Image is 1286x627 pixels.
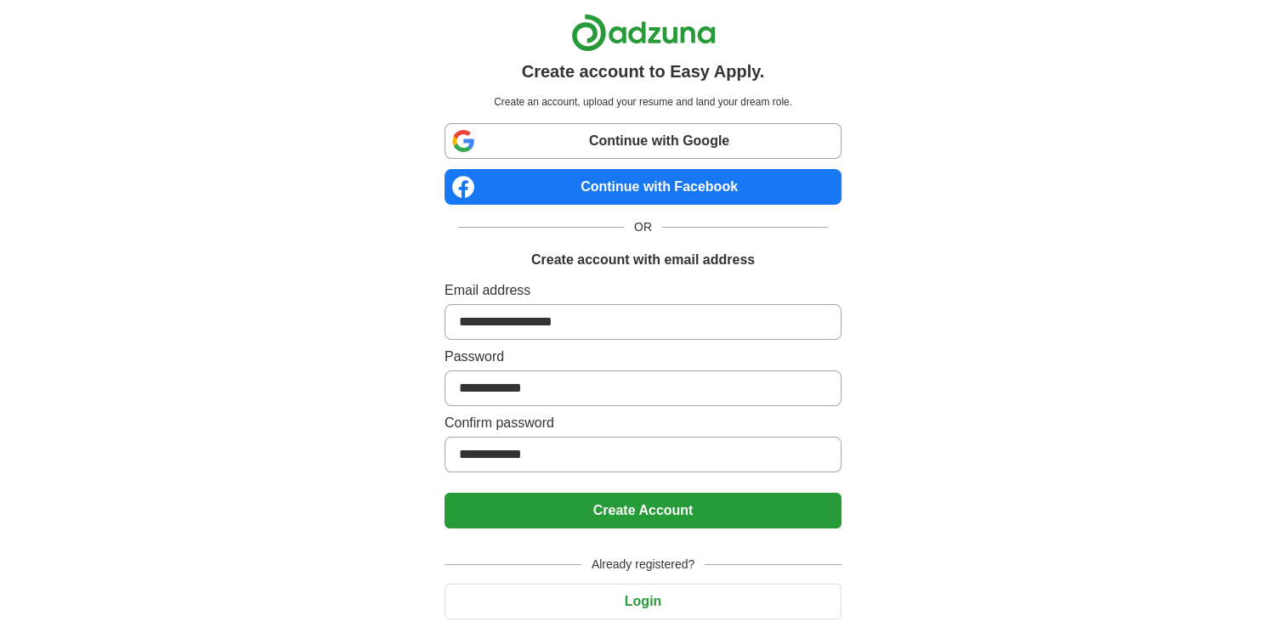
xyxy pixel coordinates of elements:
img: Adzuna logo [571,14,716,52]
h1: Create account with email address [531,250,755,270]
h1: Create account to Easy Apply. [522,59,765,84]
a: Login [445,594,841,608]
label: Confirm password [445,413,841,433]
label: Email address [445,280,841,301]
span: OR [624,218,662,236]
label: Password [445,347,841,367]
p: Create an account, upload your resume and land your dream role. [448,94,838,110]
a: Continue with Google [445,123,841,159]
a: Continue with Facebook [445,169,841,205]
button: Create Account [445,493,841,528]
span: Already registered? [581,556,705,573]
button: Login [445,584,841,619]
